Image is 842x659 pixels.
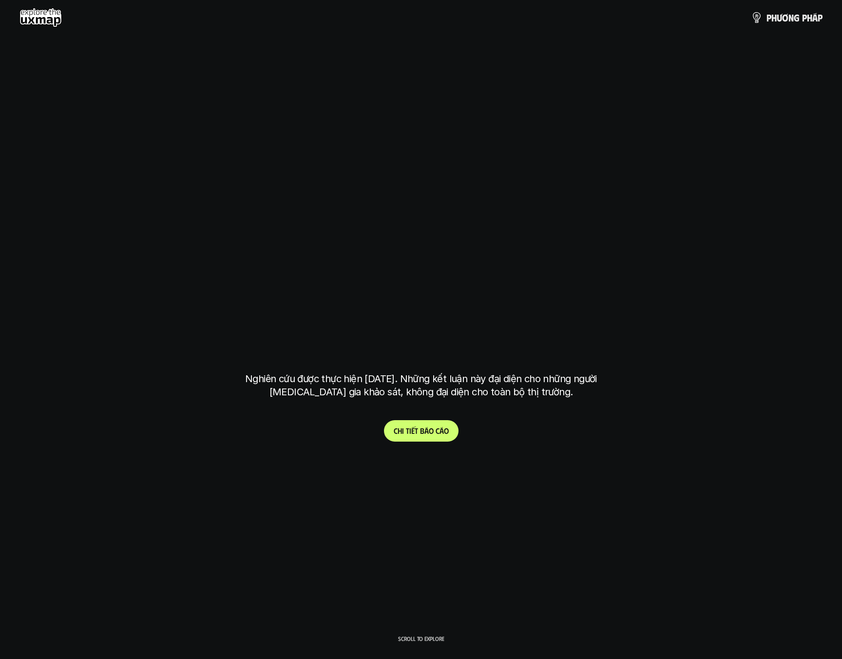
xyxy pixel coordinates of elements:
h1: phạm vi công việc của [243,244,599,285]
span: o [429,426,434,435]
p: Scroll to explore [398,635,444,642]
span: C [394,426,398,435]
h1: tại [GEOGRAPHIC_DATA] [248,321,595,362]
span: á [812,12,818,23]
span: c [436,426,440,435]
a: Chitiếtbáocáo [384,420,459,442]
h6: Kết quả nghiên cứu [387,220,461,231]
span: t [406,426,409,435]
span: n [788,12,794,23]
span: i [402,426,404,435]
span: o [444,426,449,435]
span: p [766,12,771,23]
span: ơ [782,12,788,23]
span: i [409,426,411,435]
span: t [415,426,418,435]
span: b [420,426,424,435]
span: ư [777,12,782,23]
p: Nghiên cứu được thực hiện [DATE]. Những kết luận này đại diện cho những người [MEDICAL_DATA] gia ... [238,372,604,399]
span: á [440,426,444,435]
span: ế [411,426,415,435]
a: phươngpháp [751,8,823,27]
span: h [807,12,812,23]
span: g [794,12,800,23]
span: á [424,426,429,435]
span: p [818,12,823,23]
span: h [398,426,402,435]
span: p [802,12,807,23]
span: h [771,12,777,23]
